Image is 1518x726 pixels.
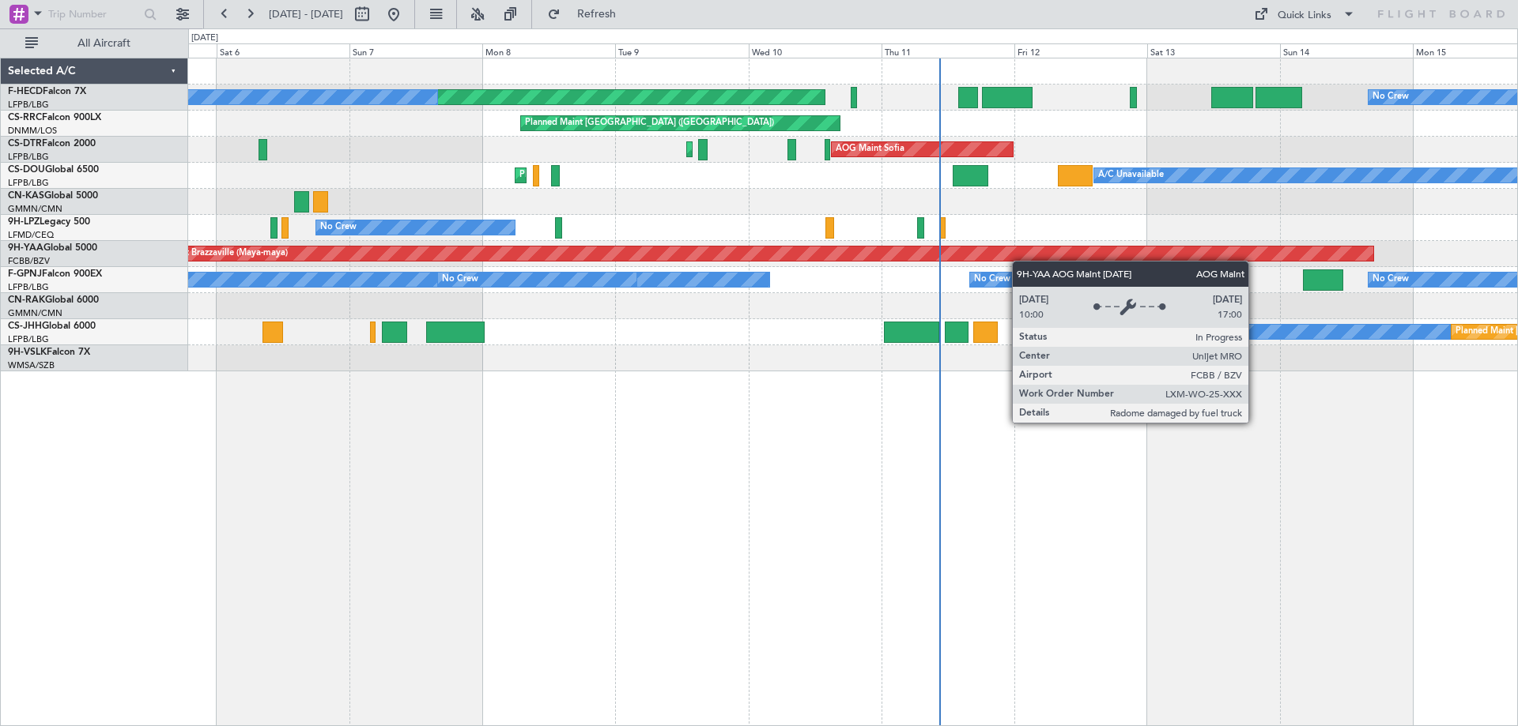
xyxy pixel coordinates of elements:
a: CN-RAKGlobal 6000 [8,295,99,305]
button: Refresh [540,2,635,27]
a: F-GPNJFalcon 900EX [8,269,102,279]
div: AOG Maint Brazzaville (Maya-maya) [143,242,288,265]
a: GMMN/CMN [8,203,62,215]
a: LFPB/LBG [8,281,49,293]
a: CS-DTRFalcon 2000 [8,139,96,149]
span: 9H-VSLK [8,348,47,357]
div: Thu 11 [882,43,1014,58]
a: CN-KASGlobal 5000 [8,191,98,201]
div: Sat 13 [1147,43,1280,58]
a: FCBB/BZV [8,255,50,267]
span: F-HECD [8,87,43,96]
span: 9H-LPZ [8,217,40,227]
div: A/C Unavailable [1098,164,1164,187]
div: Owner [1163,320,1190,344]
a: DNMM/LOS [8,125,57,137]
a: GMMN/CMN [8,307,62,319]
span: CS-DOU [8,165,45,175]
span: CS-JHH [8,322,42,331]
span: All Aircraft [41,38,167,49]
div: Fri 12 [1014,43,1147,58]
span: CS-DTR [8,139,42,149]
span: CN-KAS [8,191,44,201]
div: Mon 8 [482,43,615,58]
div: No Crew [320,216,357,239]
span: CN-RAK [8,295,45,305]
span: F-GPNJ [8,269,42,279]
div: Sun 14 [1280,43,1413,58]
input: Trip Number [48,2,139,26]
div: Tue 9 [615,43,748,58]
a: CS-RRCFalcon 900LX [8,113,101,122]
div: Quick Links [1278,8,1331,24]
button: Quick Links [1246,2,1363,27]
a: CS-DOUGlobal 6500 [8,165,99,175]
div: No Crew [974,268,1010,292]
div: Planned Maint Mugla ([GEOGRAPHIC_DATA]) [691,137,874,161]
span: 9H-YAA [8,243,43,253]
a: F-HECDFalcon 7X [8,87,86,96]
div: Planned Maint [GEOGRAPHIC_DATA] ([GEOGRAPHIC_DATA]) [525,111,774,135]
span: CS-RRC [8,113,42,122]
div: Sat 6 [217,43,349,58]
a: LFPB/LBG [8,177,49,189]
div: [DATE] [191,32,218,45]
a: 9H-YAAGlobal 5000 [8,243,97,253]
a: CS-JHHGlobal 6000 [8,322,96,331]
a: LFPB/LBG [8,151,49,163]
a: LFMD/CEQ [8,229,54,241]
button: All Aircraft [17,31,172,56]
div: Planned Maint [GEOGRAPHIC_DATA] ([GEOGRAPHIC_DATA]) [519,164,768,187]
a: LFPB/LBG [8,333,49,345]
a: 9H-VSLKFalcon 7X [8,348,90,357]
div: No Crew [1373,85,1409,109]
div: No Crew [1373,268,1409,292]
span: [DATE] - [DATE] [269,7,343,21]
span: Refresh [564,9,630,20]
a: LFPB/LBG [8,99,49,111]
div: Wed 10 [749,43,882,58]
div: No Crew [442,268,478,292]
a: WMSA/SZB [8,359,55,371]
a: 9H-LPZLegacy 500 [8,217,90,227]
div: Sun 7 [349,43,482,58]
div: AOG Maint Sofia [836,137,904,161]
